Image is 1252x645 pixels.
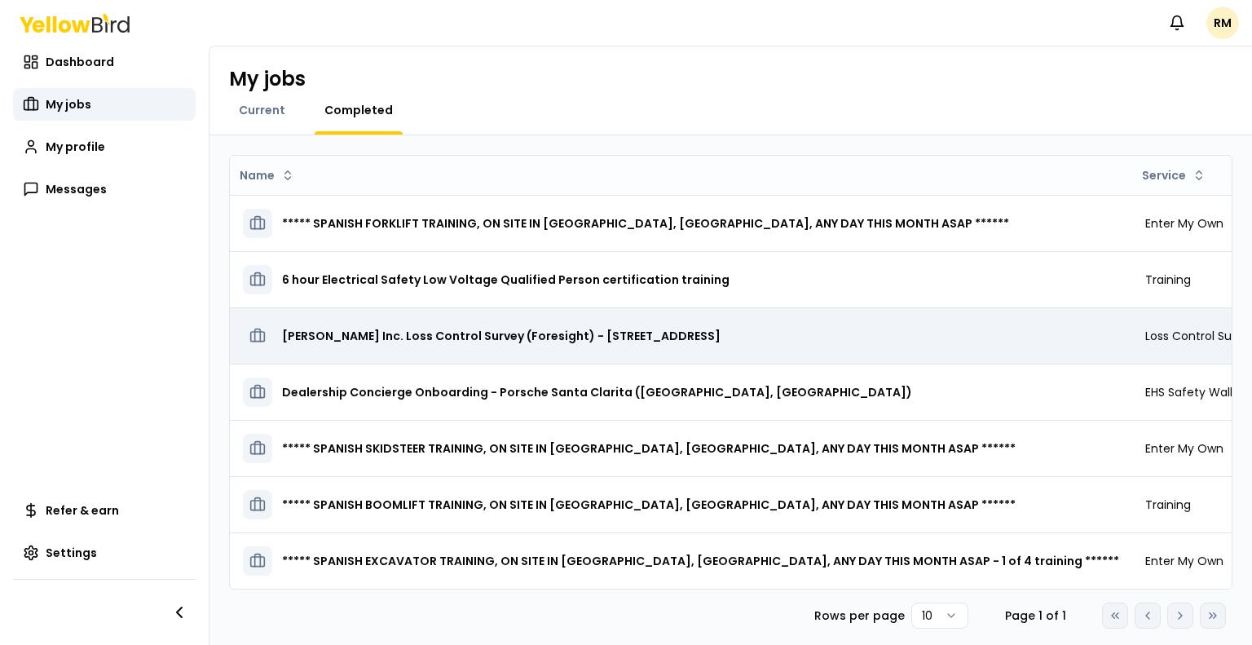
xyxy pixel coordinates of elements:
[229,66,306,92] h1: My jobs
[46,96,91,113] span: My jobs
[240,167,275,183] span: Name
[282,546,1119,576] h3: ***** SPANISH EXCAVATOR TRAINING, ON SITE IN [GEOGRAPHIC_DATA], [GEOGRAPHIC_DATA], ANY DAY THIS M...
[282,378,912,407] h3: Dealership Concierge Onboarding - Porsche Santa Clarita ([GEOGRAPHIC_DATA], [GEOGRAPHIC_DATA])
[1145,272,1191,288] span: Training
[282,434,1016,463] h3: ***** SPANISH SKIDSTEER TRAINING, ON SITE IN [GEOGRAPHIC_DATA], [GEOGRAPHIC_DATA], ANY DAY THIS M...
[282,490,1016,519] h3: ***** SPANISH BOOMLIFT TRAINING, ON SITE IN [GEOGRAPHIC_DATA], [GEOGRAPHIC_DATA], ANY DAY THIS MO...
[1142,167,1186,183] span: Service
[1145,440,1223,457] span: Enter My Own
[1135,162,1212,188] button: Service
[229,102,295,118] a: Current
[233,162,301,188] button: Name
[1145,553,1223,569] span: Enter My Own
[1145,497,1191,513] span: Training
[814,607,905,624] p: Rows per page
[239,102,285,118] span: Current
[1145,215,1223,232] span: Enter My Own
[1206,7,1239,39] span: RM
[46,181,107,197] span: Messages
[994,607,1076,624] div: Page 1 of 1
[13,130,196,163] a: My profile
[46,545,97,561] span: Settings
[13,537,196,569] a: Settings
[324,102,393,118] span: Completed
[13,494,196,527] a: Refer & earn
[46,139,105,155] span: My profile
[282,321,721,351] h3: [PERSON_NAME] Inc. Loss Control Survey (Foresight) - [STREET_ADDRESS]
[315,102,403,118] a: Completed
[282,265,730,294] h3: 6 hour Electrical Safety Low Voltage Qualified Person certification training
[13,173,196,205] a: Messages
[13,88,196,121] a: My jobs
[13,46,196,78] a: Dashboard
[46,54,114,70] span: Dashboard
[282,209,1009,238] h3: ***** SPANISH FORKLIFT TRAINING, ON SITE IN [GEOGRAPHIC_DATA], [GEOGRAPHIC_DATA], ANY DAY THIS MO...
[46,502,119,519] span: Refer & earn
